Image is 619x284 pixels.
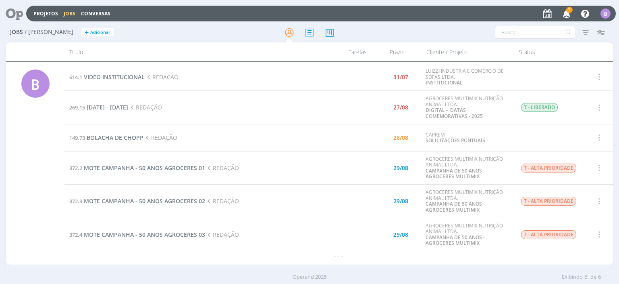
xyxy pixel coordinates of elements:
[69,134,85,141] span: 149.73
[521,164,576,173] span: T - ALTA PRIORIDADE
[426,107,483,119] a: DIGITAL - DATAS COMEMORATIVAS - 2025
[372,42,422,61] div: Prazo
[426,68,509,86] div: LUIZZI INDÚSTRIA E COMÉRCIO DE SOFÁS LTDA.
[84,197,205,205] span: MOTE CAMPANHA - 50 ANOS AGROCERES 02
[85,28,89,37] span: +
[323,42,372,61] div: Tarefas
[21,69,50,98] div: B
[69,134,143,141] a: 149.73BOLACHA DE CHOPP
[64,10,75,17] a: Jobs
[426,234,485,246] a: CAMPANHA DE 50 ANOS - AGROCERES MULTIMIX
[422,42,514,61] div: Cliente / Projeto
[584,273,587,281] span: 6
[562,273,583,281] span: Exibindo
[521,103,558,112] span: T - LIBERADO
[84,231,205,238] span: MOTE CAMPANHA - 50 ANOS AGROCERES 03
[426,189,509,213] div: AGROCERES MULTIMIX NUTRIÇÃO ANIMAL LTDA.
[143,134,177,141] span: REDAÇÃO
[69,104,85,111] span: 269.15
[69,231,82,238] span: 372.4
[426,132,509,144] div: CAPREM
[426,96,509,119] div: AGROCERES MULTIMIX NUTRIÇÃO ANIMAL LTDA.
[69,198,82,205] span: 372.3
[128,103,162,111] span: REDAÇÃO
[69,164,82,172] span: 372.2
[393,232,408,238] div: 29/08
[69,74,82,81] span: 614.1
[90,30,110,35] span: Adicionar
[590,273,596,281] span: de
[426,223,509,246] div: AGROCERES MULTIMIX NUTRIÇÃO ANIMAL LTDA.
[64,42,323,61] div: Título
[31,11,60,17] button: Projetos
[426,79,463,86] a: INSTITUCIONAL
[64,252,613,260] div: - - -
[393,135,408,141] div: 28/08
[600,6,611,21] button: B
[426,200,485,213] a: CAMPANHA DE 50 ANOS - AGROCERES MULTIMIX
[25,29,73,36] span: / [PERSON_NAME]
[79,11,113,17] button: Conversas
[69,231,205,238] a: 372.4MOTE CAMPANHA - 50 ANOS AGROCERES 03
[600,8,611,19] div: B
[87,103,128,111] span: [DATE] - [DATE]
[205,164,239,172] span: REDAÇÃO
[84,164,205,172] span: MOTE CAMPANHA - 50 ANOS AGROCERES 01
[598,273,601,281] span: 6
[205,231,239,238] span: REDAÇÃO
[69,103,128,111] a: 269.15[DATE] - [DATE]
[514,42,583,61] div: Status
[69,164,205,172] a: 372.2MOTE CAMPANHA - 50 ANOS AGROCERES 01
[61,11,78,17] button: Jobs
[393,74,408,80] div: 31/07
[81,28,114,37] button: +Adicionar
[566,7,573,13] span: 7
[393,165,408,171] div: 29/08
[145,73,178,81] span: REDACÃO
[521,197,576,206] span: T - ALTA PRIORIDADE
[33,10,58,17] a: Projetos
[205,197,239,205] span: REDAÇÃO
[426,137,485,144] a: SOLICITAÇÕES PONTUAIS
[393,105,408,110] div: 27/08
[426,167,485,180] a: CAMPANHA DE 50 ANOS - AGROCERES MULTIMIX
[558,6,574,21] button: 7
[81,10,110,17] a: Conversas
[426,156,509,180] div: AGROCERES MULTIMIX NUTRIÇÃO ANIMAL LTDA.
[393,198,408,204] div: 29/08
[495,26,575,39] input: Busca
[10,29,23,36] span: Jobs
[87,134,143,141] span: BOLACHA DE CHOPP
[521,230,576,239] span: T - ALTA PRIORIDADE
[69,197,205,205] a: 372.3MOTE CAMPANHA - 50 ANOS AGROCERES 02
[84,73,145,81] span: VIDEO INSTITUCIONAL
[69,73,145,81] a: 614.1VIDEO INSTITUCIONAL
